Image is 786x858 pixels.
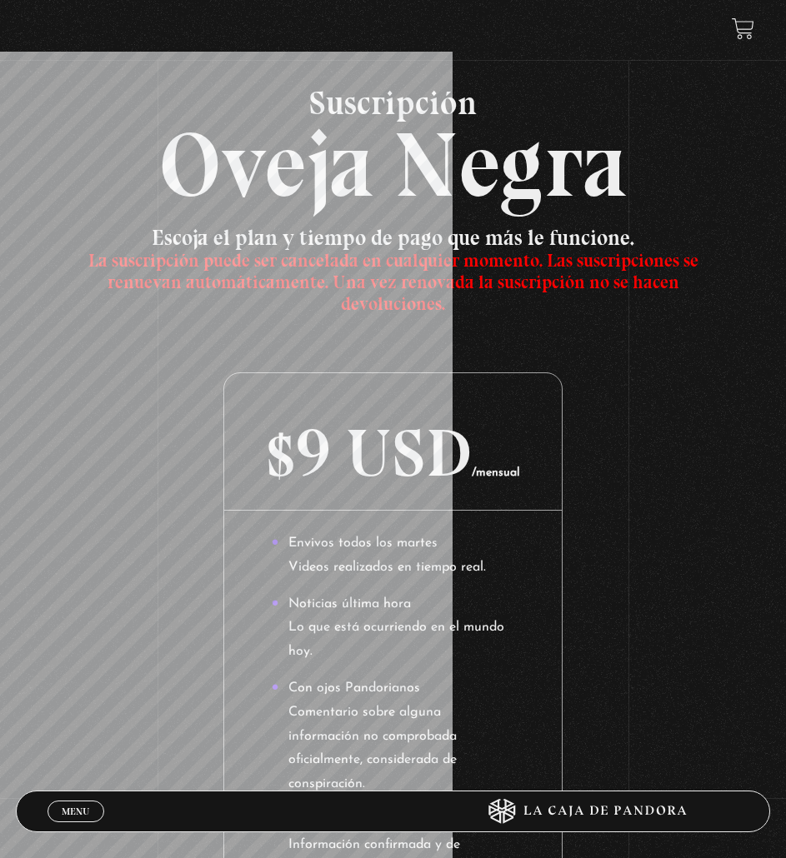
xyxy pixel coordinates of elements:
span: La suscripción puede ser cancelada en cualquier momento. Las suscripciones se renuevan automática... [88,249,698,315]
h3: Escoja el plan y tiempo de pago que más le funcione. [53,227,733,314]
li: Noticias última hora Lo que está ocurriendo en el mundo hoy. [272,592,515,664]
span: Suscripción [16,86,770,119]
span: /mensual [472,466,520,479]
li: Envivos todos los martes Videos realizados en tiempo real. [272,531,515,580]
p: $9 USD [224,402,562,511]
span: Cerrar [56,821,95,832]
span: Menu [62,806,89,816]
a: View your shopping cart [732,17,754,40]
li: Con ojos Pandorianos Comentario sobre alguna información no comprobada oficialmente, considerada ... [272,676,515,796]
h2: Oveja Negra [16,86,770,211]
